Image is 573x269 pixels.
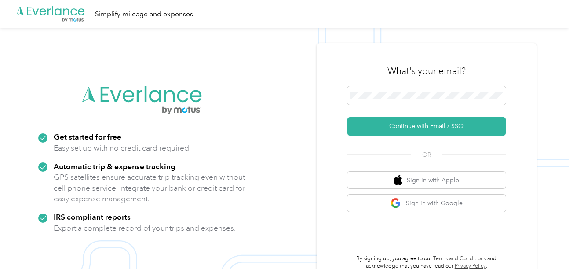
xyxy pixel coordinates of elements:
[387,65,466,77] h3: What's your email?
[524,220,573,269] iframe: Everlance-gr Chat Button Frame
[54,162,175,171] strong: Automatic trip & expense tracking
[433,255,486,262] a: Terms and Conditions
[394,175,402,186] img: apple logo
[347,117,506,136] button: Continue with Email / SSO
[54,132,121,141] strong: Get started for free
[347,172,506,189] button: apple logoSign in with Apple
[54,212,131,221] strong: IRS compliant reports
[54,143,189,154] p: Easy set up with no credit card required
[411,150,442,159] span: OR
[54,172,246,204] p: GPS satellites ensure accurate trip tracking even without cell phone service. Integrate your bank...
[95,9,193,20] div: Simplify mileage and expenses
[54,223,236,234] p: Export a complete record of your trips and expenses.
[391,198,401,209] img: google logo
[347,195,506,212] button: google logoSign in with Google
